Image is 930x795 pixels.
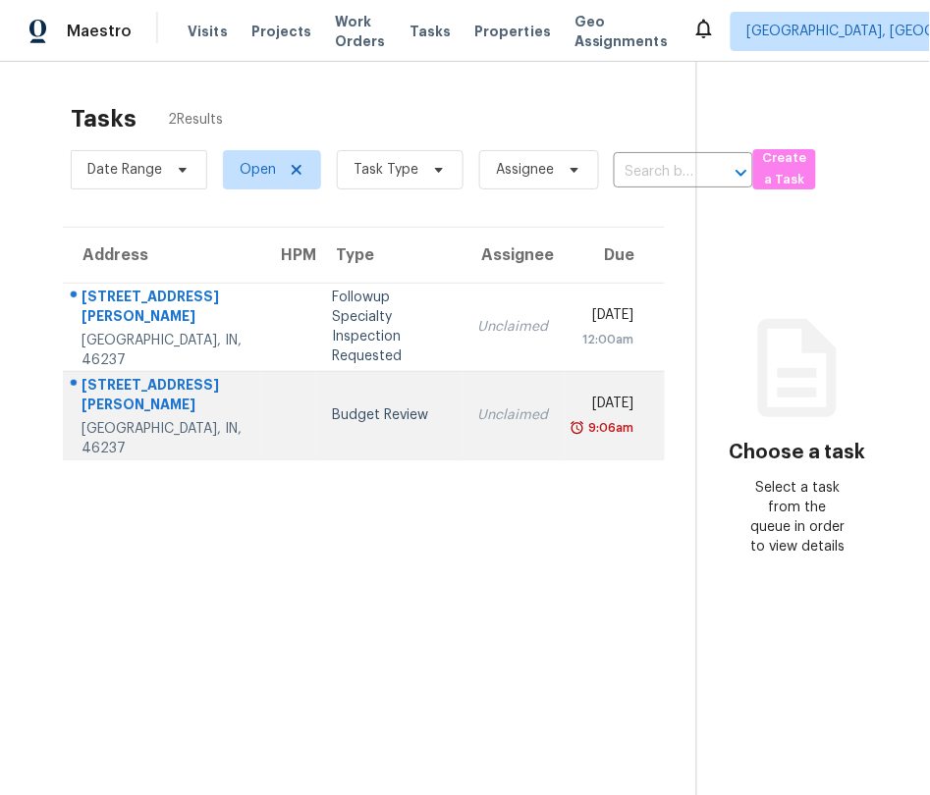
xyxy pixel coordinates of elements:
[474,22,551,41] span: Properties
[730,443,866,462] h3: Choose a task
[478,317,549,337] div: Unclaimed
[574,12,669,51] span: Geo Assignments
[747,478,848,556] div: Select a task from the queue in order to view details
[332,405,446,425] div: Budget Review
[168,110,223,130] span: 2 Results
[570,418,585,438] img: Overdue Alarm Icon
[82,375,246,419] div: [STREET_ADDRESS][PERSON_NAME]
[82,331,246,370] div: [GEOGRAPHIC_DATA], IN, 46237
[251,22,312,41] span: Projects
[463,228,565,283] th: Assignee
[585,418,634,438] div: 9:06am
[478,405,549,425] div: Unclaimed
[580,305,634,330] div: [DATE]
[354,160,418,180] span: Task Type
[63,228,261,283] th: Address
[580,330,634,349] div: 12:00am
[763,147,806,192] span: Create a Task
[753,149,816,189] button: Create a Task
[67,22,132,41] span: Maestro
[728,159,755,186] button: Open
[332,288,446,366] div: Followup Specialty Inspection Requested
[496,160,554,180] span: Assignee
[580,394,634,418] div: [DATE]
[82,419,246,458] div: [GEOGRAPHIC_DATA], IN, 46237
[71,109,137,129] h2: Tasks
[188,22,228,41] span: Visits
[240,160,276,180] span: Open
[261,228,316,283] th: HPM
[614,157,698,187] input: Search by address
[565,228,665,283] th: Due
[82,287,246,331] div: [STREET_ADDRESS][PERSON_NAME]
[87,160,162,180] span: Date Range
[410,25,451,38] span: Tasks
[316,228,462,283] th: Type
[336,12,386,51] span: Work Orders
